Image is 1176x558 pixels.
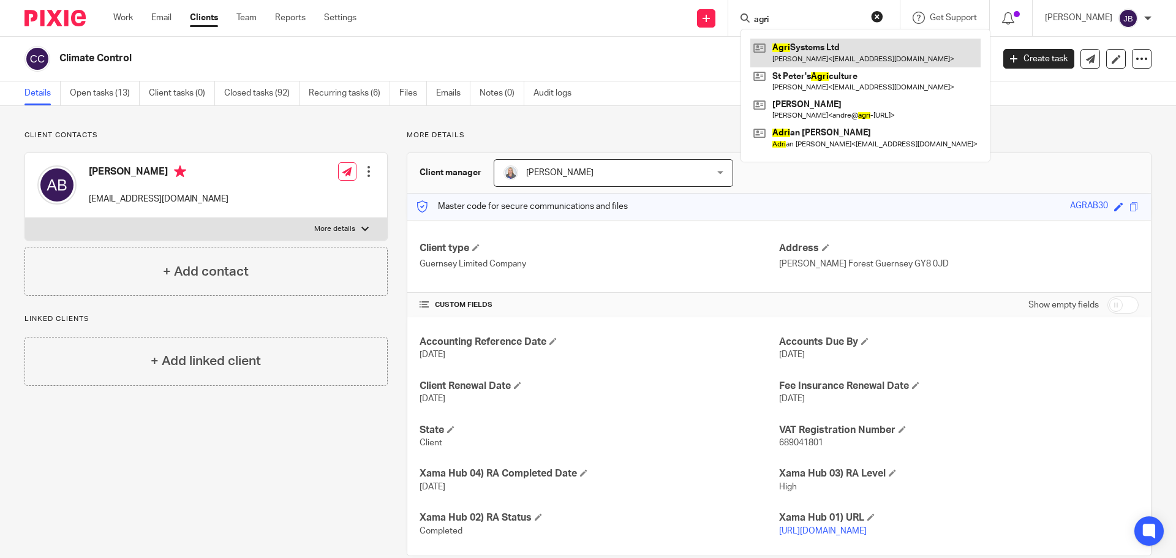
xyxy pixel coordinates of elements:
[420,439,442,447] span: Client
[324,12,356,24] a: Settings
[24,314,388,324] p: Linked clients
[503,165,518,180] img: Debbie%20Noon%20Professional%20Photo.jpg
[1118,9,1138,28] img: svg%3E
[779,483,797,491] span: High
[89,165,228,181] h4: [PERSON_NAME]
[420,527,462,535] span: Completed
[420,350,445,359] span: [DATE]
[417,200,628,213] p: Master code for secure communications and files
[1028,299,1099,311] label: Show empty fields
[779,467,1139,480] h4: Xama Hub 03) RA Level
[420,424,779,437] h4: State
[89,193,228,205] p: [EMAIL_ADDRESS][DOMAIN_NAME]
[399,81,427,105] a: Files
[224,81,300,105] a: Closed tasks (92)
[420,258,779,270] p: Guernsey Limited Company
[779,511,1139,524] h4: Xama Hub 01) URL
[420,167,481,179] h3: Client manager
[151,12,171,24] a: Email
[871,10,883,23] button: Clear
[70,81,140,105] a: Open tasks (13)
[779,527,867,535] a: [URL][DOMAIN_NAME]
[779,439,823,447] span: 689041801
[480,81,524,105] a: Notes (0)
[420,483,445,491] span: [DATE]
[236,12,257,24] a: Team
[59,52,800,65] h2: Climate Control
[420,394,445,403] span: [DATE]
[151,352,261,371] h4: + Add linked client
[1045,12,1112,24] p: [PERSON_NAME]
[407,130,1151,140] p: More details
[420,511,779,524] h4: Xama Hub 02) RA Status
[779,350,805,359] span: [DATE]
[420,380,779,393] h4: Client Renewal Date
[420,300,779,310] h4: CUSTOM FIELDS
[779,380,1139,393] h4: Fee Insurance Renewal Date
[533,81,581,105] a: Audit logs
[779,242,1139,255] h4: Address
[174,165,186,178] i: Primary
[314,224,355,234] p: More details
[1003,49,1074,69] a: Create task
[24,130,388,140] p: Client contacts
[149,81,215,105] a: Client tasks (0)
[779,424,1139,437] h4: VAT Registration Number
[113,12,133,24] a: Work
[436,81,470,105] a: Emails
[163,262,249,281] h4: + Add contact
[420,336,779,349] h4: Accounting Reference Date
[753,15,863,26] input: Search
[779,394,805,403] span: [DATE]
[1070,200,1108,214] div: AGRAB30
[309,81,390,105] a: Recurring tasks (6)
[24,81,61,105] a: Details
[275,12,306,24] a: Reports
[24,10,86,26] img: Pixie
[24,46,50,72] img: svg%3E
[779,336,1139,349] h4: Accounts Due By
[930,13,977,22] span: Get Support
[420,467,779,480] h4: Xama Hub 04) RA Completed Date
[190,12,218,24] a: Clients
[37,165,77,205] img: svg%3E
[420,242,779,255] h4: Client type
[526,168,594,177] span: [PERSON_NAME]
[779,258,1139,270] p: [PERSON_NAME] Forest Guernsey GY8 0JD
